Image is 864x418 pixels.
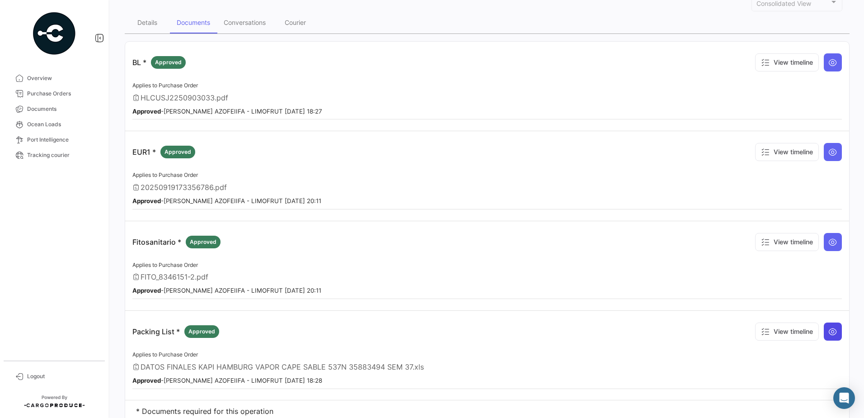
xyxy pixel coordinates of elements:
b: Approved [132,197,161,204]
span: Logout [27,372,98,380]
button: View timeline [755,53,819,71]
a: Port Intelligence [7,132,101,147]
small: - [PERSON_NAME] AZOFEIIFA - LIMOFRUT [DATE] 18:28 [132,377,322,384]
small: - [PERSON_NAME] AZOFEIIFA - LIMOFRUT [DATE] 18:27 [132,108,322,115]
a: Documents [7,101,101,117]
span: 20250919173356786.pdf [141,183,227,192]
a: Ocean Loads [7,117,101,132]
button: View timeline [755,323,819,341]
span: Ocean Loads [27,120,98,128]
b: Approved [132,287,161,294]
span: Tracking courier [27,151,98,159]
span: Approved [164,148,191,156]
span: Applies to Purchase Order [132,261,198,268]
span: Documents [27,105,98,113]
span: DATOS FINALES KAPI HAMBURG VAPOR CAPE SABLE 537N 35883494 SEM 37.xls [141,362,424,371]
span: Port Intelligence [27,136,98,144]
span: Applies to Purchase Order [132,171,198,178]
span: HLCUSJ2250903033.pdf [141,93,228,102]
small: - [PERSON_NAME] AZOFEIIFA - LIMOFRUT [DATE] 20:11 [132,197,321,204]
b: Approved [132,108,161,115]
img: powered-by.png [32,11,77,56]
p: Packing List * [132,325,219,338]
p: EUR1 * [132,146,195,158]
div: Documents [177,19,210,26]
b: Approved [132,377,161,384]
span: Approved [155,58,182,66]
span: Applies to Purchase Order [132,82,198,89]
span: Applies to Purchase Order [132,351,198,358]
span: Purchase Orders [27,90,98,98]
span: FITO_8346151-2.pdf [141,272,208,281]
div: Conversations [224,19,266,26]
div: Abrir Intercom Messenger [833,387,855,409]
span: Approved [188,328,215,336]
a: Overview [7,71,101,86]
button: View timeline [755,233,819,251]
div: Details [137,19,157,26]
button: View timeline [755,143,819,161]
div: Courier [285,19,306,26]
small: - [PERSON_NAME] AZOFEIIFA - LIMOFRUT [DATE] 20:11 [132,287,321,294]
a: Purchase Orders [7,86,101,101]
span: Approved [190,238,216,246]
a: Tracking courier [7,147,101,163]
span: Overview [27,74,98,82]
p: Fitosanitario * [132,236,221,248]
